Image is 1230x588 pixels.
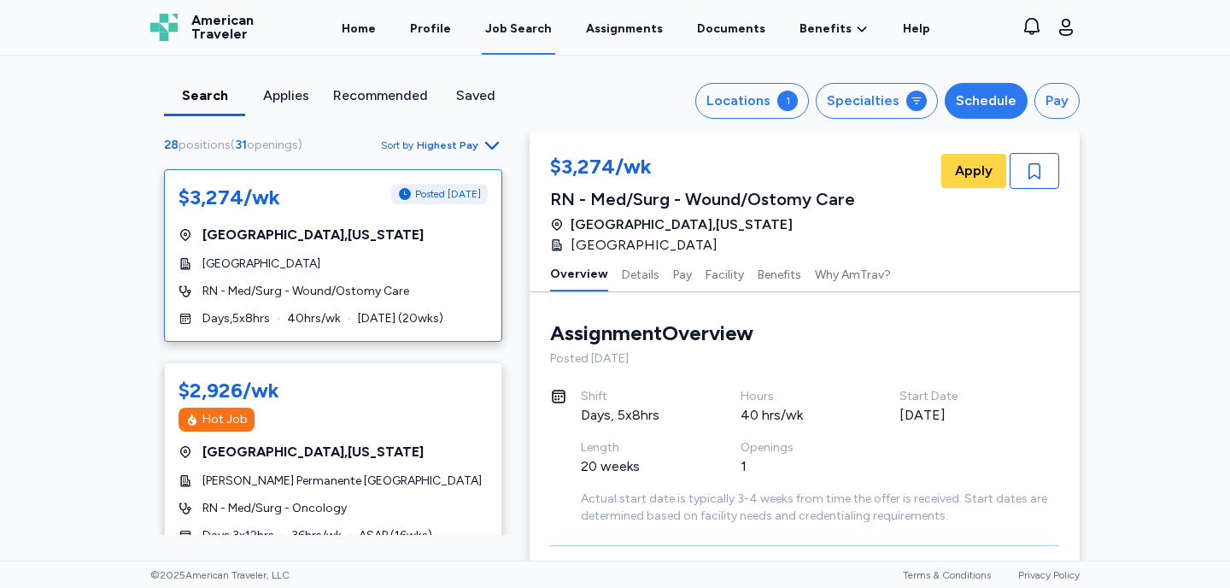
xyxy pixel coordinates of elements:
span: [GEOGRAPHIC_DATA] , [US_STATE] [202,225,424,245]
div: Length [581,439,700,456]
button: Apply [941,154,1006,188]
div: ( ) [164,137,309,154]
span: openings [247,138,298,152]
a: Terms & Conditions [903,569,991,581]
span: © 2025 American Traveler, LLC [150,568,290,582]
div: 1 [741,456,859,477]
div: Days, 5x8hrs [581,405,700,426]
span: [GEOGRAPHIC_DATA] , [US_STATE] [202,442,424,462]
div: 1 [777,91,798,111]
button: Pay [1034,83,1080,119]
span: 31 [235,138,247,152]
div: $3,274/wk [179,184,280,211]
div: Posted [DATE] [550,350,1059,367]
div: Pay [1045,91,1069,111]
button: Schedule [945,83,1028,119]
div: Hours [741,388,859,405]
span: American Traveler [191,14,254,41]
div: Job Search [485,21,552,38]
span: positions [179,138,231,152]
span: Highest Pay [417,138,478,152]
div: $3,274/wk [550,153,855,184]
button: Overview [550,256,608,291]
span: [GEOGRAPHIC_DATA] [202,256,320,273]
div: [DATE] [899,405,1018,426]
button: Pay [673,256,692,291]
div: Locations [706,91,770,111]
div: Hot Job [202,411,248,428]
span: [GEOGRAPHIC_DATA] [571,235,717,256]
span: Days , 5 x 8 hrs [202,310,270,327]
button: Facility [706,256,744,291]
span: Apply [955,161,993,181]
a: Benefits [799,21,869,38]
span: [DATE] ( 20 wks) [358,310,443,327]
a: Privacy Policy [1018,569,1080,581]
span: Benefits [799,21,852,38]
span: 40 hrs/wk [287,310,341,327]
span: 36 hrs/wk [291,527,342,544]
div: Applies [252,85,319,106]
span: Posted [DATE] [415,187,481,201]
button: Benefits [758,256,801,291]
div: Recommended [333,85,428,106]
div: Start Date [899,388,1018,405]
span: ASAP ( 16 wks) [359,527,432,544]
span: [GEOGRAPHIC_DATA] , [US_STATE] [571,215,793,235]
div: Assignment Overview [550,320,753,347]
span: [PERSON_NAME] Permanente [GEOGRAPHIC_DATA] [202,473,482,490]
button: Specialties [816,83,938,119]
div: Shift [581,388,700,405]
span: RN - Med/Surg - Wound/Ostomy Care [202,283,409,300]
div: 20 weeks [581,456,700,477]
div: Actual start date is typically 3-4 weeks from time the offer is received. Start dates are determi... [581,491,1059,525]
span: Sort by [381,138,413,152]
div: 40 hrs/wk [741,405,859,426]
div: Specialties [827,91,899,111]
div: RN - Med/Surg - Wound/Ostomy Care [550,187,855,211]
div: Saved [442,85,509,106]
div: $2,926/wk [179,377,279,404]
div: Schedule [956,91,1016,111]
div: Search [171,85,238,106]
span: 28 [164,138,179,152]
button: Locations1 [695,83,809,119]
img: Logo [150,14,178,41]
a: Job Search [482,2,555,55]
button: Why AmTrav? [815,256,891,291]
div: Openings [741,439,859,456]
span: RN - Med/Surg - Oncology [202,500,347,517]
span: Days , 3 x 12 hrs [202,527,274,544]
button: Details [622,256,659,291]
button: Sort byHighest Pay [381,135,502,156]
